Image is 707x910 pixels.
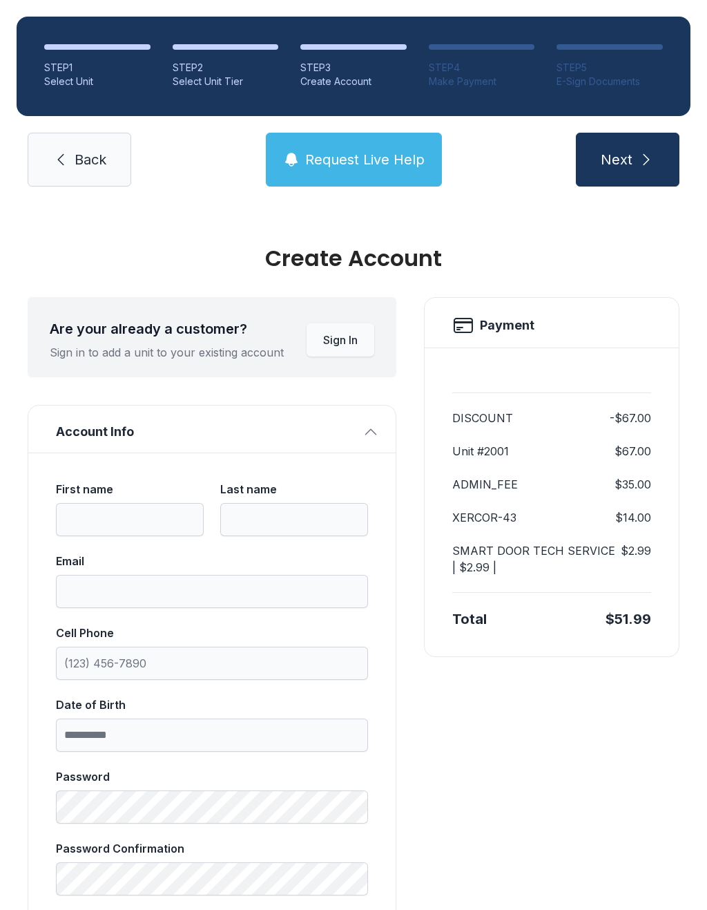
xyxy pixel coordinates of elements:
[220,481,368,497] div: Last name
[56,422,357,442] span: Account Info
[56,840,368,857] div: Password Confirmation
[429,61,535,75] div: STEP 4
[614,476,651,493] dd: $35.00
[452,609,487,629] div: Total
[300,61,407,75] div: STEP 3
[173,75,279,88] div: Select Unit Tier
[56,862,368,895] input: Password Confirmation
[300,75,407,88] div: Create Account
[28,247,679,269] div: Create Account
[452,410,513,426] dt: DISCOUNT
[614,443,651,459] dd: $67.00
[606,609,651,629] div: $51.99
[429,75,535,88] div: Make Payment
[615,509,651,526] dd: $14.00
[452,443,509,459] dt: Unit #2001
[56,553,368,569] div: Email
[556,61,663,75] div: STEP 5
[56,625,368,641] div: Cell Phone
[56,481,204,497] div: First name
[452,509,516,526] dt: XERCOR-43
[621,542,651,576] dd: $2.99
[75,150,106,169] span: Back
[56,647,368,680] input: Cell Phone
[56,696,368,713] div: Date of Birth
[50,344,284,361] div: Sign in to add a unit to your existing account
[44,75,151,88] div: Select Unit
[50,319,284,339] div: Are your already a customer?
[601,150,632,169] span: Next
[452,542,615,576] dt: SMART DOOR TECH SERVICE | $2.99 |
[220,503,368,536] input: Last name
[44,61,151,75] div: STEP 1
[56,503,204,536] input: First name
[56,790,368,824] input: Password
[173,61,279,75] div: STEP 2
[305,150,425,169] span: Request Live Help
[556,75,663,88] div: E-Sign Documents
[56,575,368,608] input: Email
[480,316,534,335] h2: Payment
[28,406,396,453] button: Account Info
[610,410,651,426] dd: -$67.00
[56,768,368,785] div: Password
[452,476,518,493] dt: ADMIN_FEE
[323,332,358,348] span: Sign In
[56,719,368,752] input: Date of Birth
